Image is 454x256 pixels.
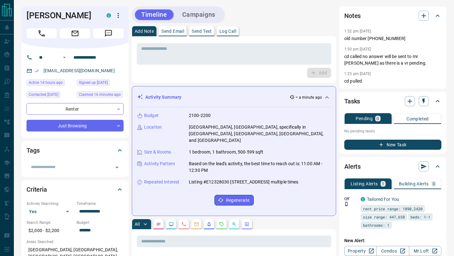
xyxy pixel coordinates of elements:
[29,91,58,98] span: Contacted [DATE]
[189,179,299,185] p: Listing #E12328030 [STREET_ADDRESS] multiple times
[244,222,249,227] svg: Agent Actions
[144,112,159,119] p: Budget
[145,94,181,101] p: Activity Summary
[77,79,124,88] div: Thu Aug 14 2025
[144,179,179,185] p: Repeated Interest
[144,124,162,131] p: Location
[77,220,124,225] p: Budget:
[344,8,441,23] div: Notes
[344,140,441,150] button: New Task
[26,239,124,245] p: Areas Searched:
[344,29,371,33] p: 1:52 pm [DATE]
[192,29,212,33] p: Send Text
[189,112,211,119] p: 2100-2200
[26,145,39,155] h2: Tags
[26,220,73,225] p: Search Range:
[219,29,236,33] p: Log Call
[344,72,371,76] p: 1:25 pm [DATE]
[219,222,224,227] svg: Requests
[26,120,124,131] div: Just Browsing
[344,96,360,106] h2: Tasks
[382,182,384,186] p: 1
[214,195,254,206] button: Regenerate
[344,47,371,51] p: 1:50 pm [DATE]
[113,163,121,172] button: Open
[77,201,124,207] p: Timeframe:
[144,149,171,155] p: Size & Rooms
[176,9,222,20] button: Campaigns
[26,225,73,236] p: $2,000 - $2,200
[344,159,441,174] div: Alerts
[351,182,378,186] p: Listing Alerts
[26,207,73,217] div: Yes
[29,79,63,86] span: Active 14 hours ago
[60,28,90,38] span: Email
[135,29,154,33] p: Add Note
[93,28,124,38] span: Message
[232,222,237,227] svg: Opportunities
[26,201,73,207] p: Actively Searching:
[26,103,124,115] div: Renter
[79,91,121,98] span: Claimed 16 minutes ago
[26,10,97,20] h1: [PERSON_NAME]
[344,35,441,42] p: old number [PHONE_NUMBER]
[344,11,361,21] h2: Notes
[344,78,441,84] p: cd pulled
[189,160,331,174] p: Based on the lead's activity, the best time to reach out is: 11:00 AM - 12:30 PM
[344,202,349,206] svg: Push Notification Only
[344,246,377,256] a: Property
[26,143,124,158] div: Tags
[61,54,68,61] button: Open
[433,182,435,186] p: 0
[409,246,441,256] a: Mr.Loft
[181,222,186,227] svg: Calls
[26,79,73,88] div: Fri Aug 15 2025
[406,117,429,121] p: Completed
[361,197,365,201] div: condos.ca
[161,29,184,33] p: Send Email
[144,160,175,167] p: Activity Pattern
[26,28,57,38] span: Call
[194,222,199,227] svg: Emails
[344,196,357,202] p: Off
[137,91,331,103] div: Activity Summary< a minute ago
[399,182,429,186] p: Building Alerts
[344,126,441,136] p: No pending tasks
[79,79,108,86] span: Signed up [DATE]
[376,246,409,256] a: Condos
[189,149,264,155] p: 1 bedroom, 1 bathroom, 500-599 sqft
[26,184,47,195] h2: Criteria
[363,214,405,220] span: size range: 447,658
[135,9,173,20] button: Timeline
[156,222,161,227] svg: Notes
[44,68,115,73] a: [EMAIL_ADDRESS][DOMAIN_NAME]
[189,124,331,144] p: [GEOGRAPHIC_DATA], [GEOGRAPHIC_DATA], specifically in [GEOGRAPHIC_DATA], [GEOGRAPHIC_DATA], [GEOG...
[344,94,441,109] div: Tasks
[26,182,124,197] div: Criteria
[35,69,39,73] svg: Email Verified
[344,237,441,244] p: New Alert:
[77,91,124,100] div: Fri Aug 15 2025
[207,222,212,227] svg: Listing Alerts
[376,116,379,121] p: 0
[363,206,422,212] span: rent price range: 1890,2420
[344,161,361,172] h2: Alerts
[107,13,111,18] div: condos.ca
[410,214,430,220] span: beds: 1-1
[344,53,441,67] p: cd called no answer will be sent to mr [PERSON_NAME] as there is a vr pending.
[296,95,322,100] p: < a minute ago
[169,222,174,227] svg: Lead Browsing Activity
[135,222,140,226] p: All
[356,116,373,121] p: Pending
[367,197,399,202] a: Tailored For You
[26,91,73,100] div: Thu Aug 14 2025
[363,222,389,228] span: bathrooms: 1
